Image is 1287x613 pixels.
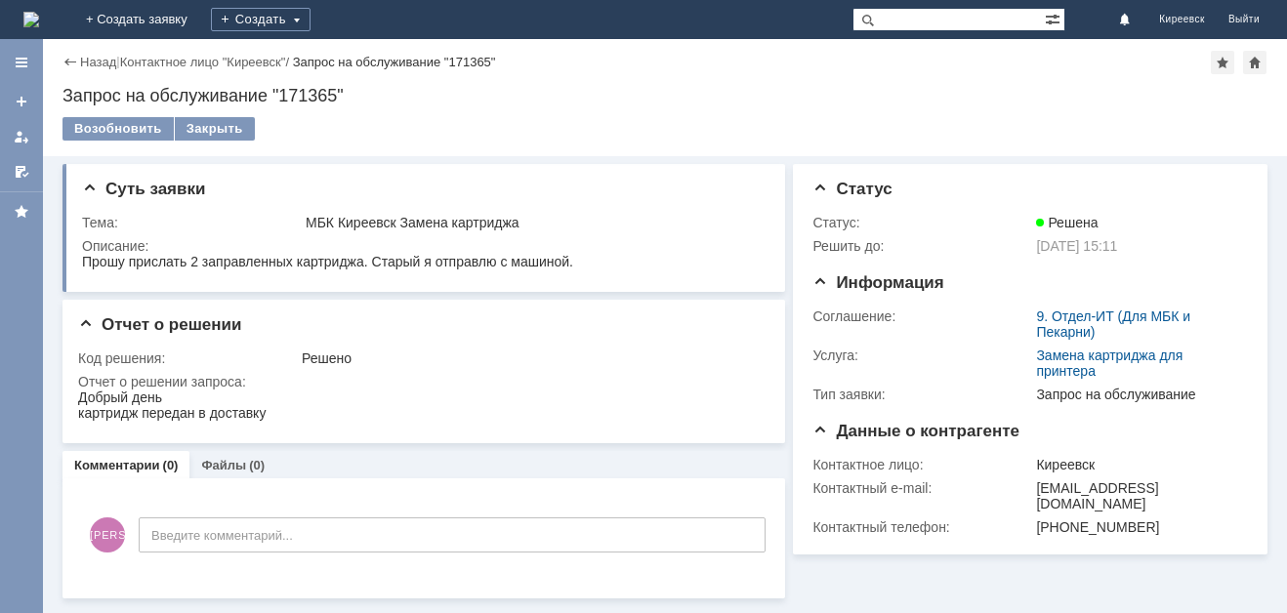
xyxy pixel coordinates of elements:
div: | [116,54,119,68]
div: / [120,55,293,69]
div: Решить до: [812,238,1032,254]
a: Замена картриджа для принтера [1036,347,1183,379]
div: Услуга: [812,347,1032,363]
div: Тема: [82,215,302,230]
span: Киреевск [1159,14,1205,25]
a: Создать заявку [6,86,37,117]
a: 9. Отдел-ИТ (Для МБК и Пекарни) [1036,308,1190,340]
a: Перейти на домашнюю страницу [23,12,39,27]
span: [DATE] 15:11 [1036,238,1117,254]
a: Комментарии [74,458,160,472]
div: Статус: [812,215,1032,230]
span: [PERSON_NAME] [90,517,125,552]
div: МБК Киреевск Замена картриджа [306,215,759,230]
div: Запрос на обслуживание [1036,387,1239,402]
div: Контактное лицо: [812,457,1032,472]
div: Киреевск [1036,457,1239,472]
a: Контактное лицо "Киреевск" [120,55,286,69]
span: Информация [812,273,943,292]
span: Данные о контрагенте [812,422,1019,440]
a: Мои заявки [6,121,37,152]
div: Описание: [82,238,763,254]
div: Контактный телефон: [812,519,1032,535]
span: Расширенный поиск [1045,9,1064,27]
div: Отчет о решении запроса: [78,374,763,389]
span: Статус [812,180,892,198]
div: Решено [302,350,759,366]
a: Мои согласования [6,156,37,187]
span: Суть заявки [82,180,205,198]
div: [EMAIL_ADDRESS][DOMAIN_NAME] [1036,480,1239,511]
div: (0) [163,458,179,472]
div: Запрос на обслуживание "171365" [62,86,1267,105]
a: Файлы [201,458,246,472]
span: Отчет о решении [78,315,241,334]
div: Тип заявки: [812,387,1032,402]
div: Сделать домашней страницей [1243,51,1266,74]
div: (0) [249,458,265,472]
div: [PHONE_NUMBER] [1036,519,1239,535]
img: logo [23,12,39,27]
div: Соглашение: [812,308,1032,324]
div: Запрос на обслуживание "171365" [293,55,496,69]
span: Решена [1036,215,1098,230]
div: Код решения: [78,350,298,366]
a: Назад [80,55,116,69]
div: Добавить в избранное [1211,51,1234,74]
div: Создать [211,8,311,31]
div: Контактный e-mail: [812,480,1032,496]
